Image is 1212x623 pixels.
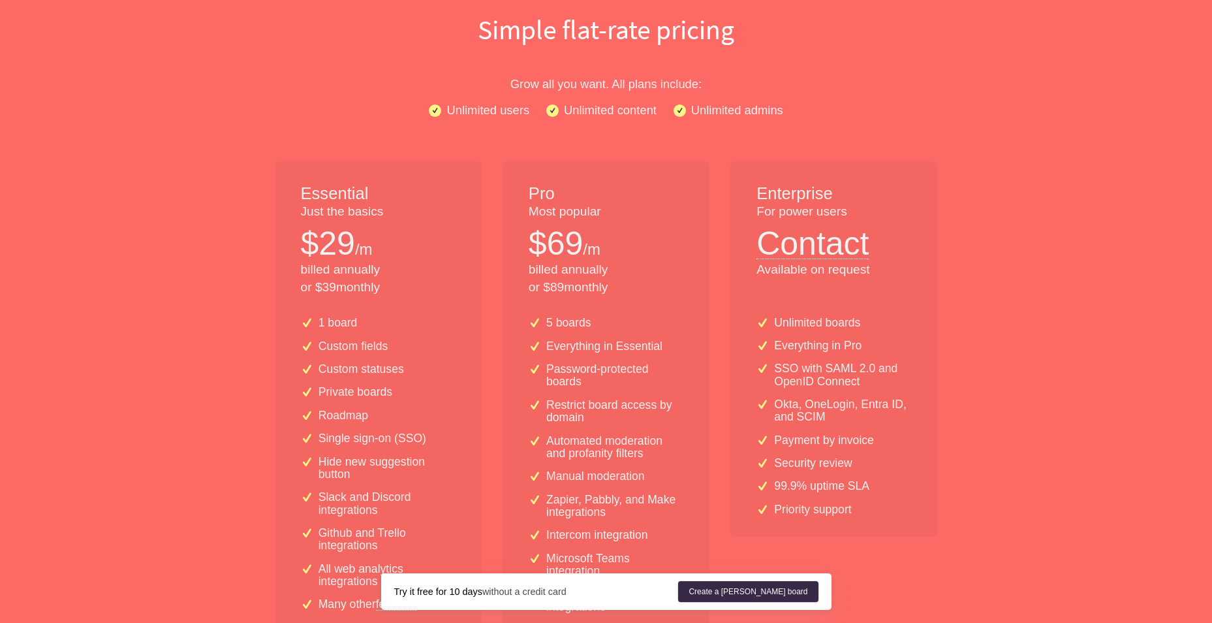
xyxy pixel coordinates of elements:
[189,10,1024,48] h1: Simple flat-rate pricing
[319,409,368,422] p: Roadmap
[546,399,683,424] p: Restrict board access by domain
[446,101,529,120] p: Unlimited users
[319,432,426,445] p: Single sign-on (SSO)
[189,74,1024,93] p: Grow all you want. All plans include:
[774,317,860,329] p: Unlimited boards
[319,340,388,353] p: Custom fields
[774,503,851,516] p: Priority support
[583,238,600,261] p: /m
[774,398,911,424] p: Okta, OneLogin, Entra ID, and SCIM
[301,221,355,266] p: $ 29
[394,585,679,598] div: without a credit card
[774,457,852,470] p: Security review
[546,494,683,519] p: Zapier, Pabbly, and Make integrations
[774,340,862,352] p: Everything in Pro
[756,261,911,279] p: Available on request
[529,203,683,221] p: Most popular
[319,491,456,517] p: Slack and Discord integrations
[301,203,456,221] p: Just the basics
[319,363,404,375] p: Custom statuses
[546,435,683,460] p: Automated moderation and profanity filters
[355,238,373,261] p: /m
[774,480,869,492] p: 99.9% uptime SLA
[774,362,911,388] p: SSO with SAML 2.0 and OpenID Connect
[546,340,662,353] p: Everything in Essential
[529,221,583,266] p: $ 69
[774,434,874,447] p: Payment by invoice
[529,261,683,296] p: billed annually or $ 89 monthly
[394,586,482,597] strong: Try it free for 10 days
[319,563,456,588] p: All web analytics integrations
[756,182,911,206] h1: Enterprise
[301,182,456,206] h1: Essential
[546,470,645,483] p: Manual moderation
[756,203,911,221] p: For power users
[376,598,418,610] a: features
[529,182,683,206] h1: Pro
[691,101,783,120] p: Unlimited admins
[301,261,456,296] p: billed annually or $ 39 monthly
[564,101,657,120] p: Unlimited content
[756,221,869,259] button: Contact
[546,363,683,389] p: Password-protected boards
[546,552,683,578] p: Microsoft Teams integration
[546,317,591,329] p: 5 boards
[678,581,818,602] a: Create a [PERSON_NAME] board
[546,529,648,541] p: Intercom integration
[319,386,392,398] p: Private boards
[319,456,456,481] p: Hide new suggestion button
[319,317,358,329] p: 1 board
[319,527,456,552] p: Github and Trello integrations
